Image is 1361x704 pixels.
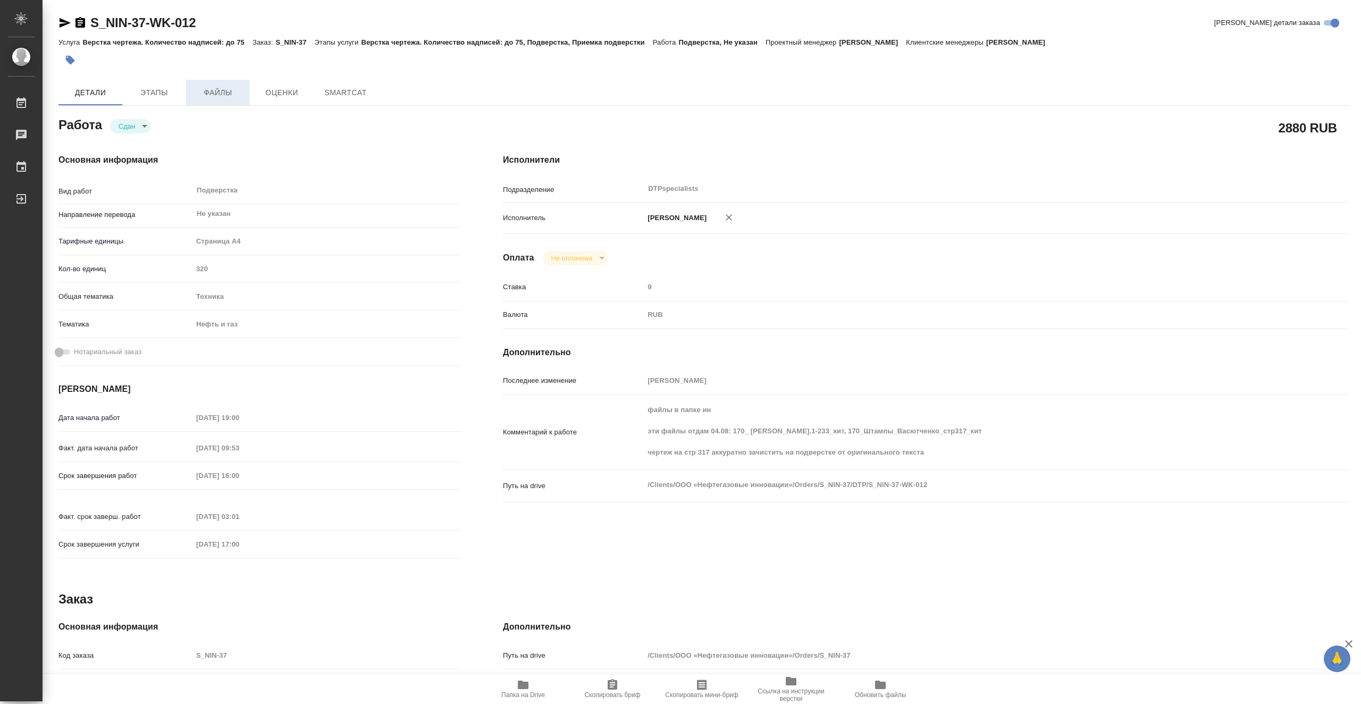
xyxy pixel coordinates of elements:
[192,468,285,483] input: Пустое поле
[58,209,192,220] p: Направление перевода
[1214,18,1320,28] span: [PERSON_NAME] детали заказа
[503,375,644,386] p: Последнее изменение
[256,86,307,99] span: Оценки
[361,38,652,46] p: Верстка чертежа. Количество надписей: до 75, Подверстка, Приемка подверстки
[192,410,285,425] input: Пустое поле
[58,16,71,29] button: Скопировать ссылку для ЯМессенджера
[58,291,192,302] p: Общая тематика
[192,261,460,276] input: Пустое поле
[503,185,644,195] p: Подразделение
[717,206,741,229] button: Удалить исполнителя
[58,650,192,661] p: Код заказа
[58,154,460,166] h4: Основная информация
[192,509,285,524] input: Пустое поле
[855,691,906,699] span: Обновить файлы
[543,251,608,265] div: Сдан
[82,38,253,46] p: Верстка чертежа. Количество надписей: до 75
[503,481,644,491] p: Путь на drive
[58,443,192,454] p: Факт. дата начала работ
[110,119,151,133] div: Сдан
[1279,119,1337,137] h2: 2880 RUB
[503,213,644,223] p: Исполнитель
[644,213,707,223] p: [PERSON_NAME]
[115,122,138,131] button: Сдан
[766,38,839,46] p: Проектный менеджер
[503,621,1349,633] h4: Дополнительно
[501,691,545,699] span: Папка на Drive
[644,401,1279,462] textarea: файлы в папке ин эти файлы отдам 04.08: 170_ [PERSON_NAME].1-233_кит, 170_Штампы_Васютченко_стр31...
[986,38,1053,46] p: [PERSON_NAME]
[58,319,192,330] p: Тематика
[58,114,102,133] h2: Работа
[58,471,192,481] p: Срок завершения работ
[746,674,836,704] button: Ссылка на инструкции верстки
[478,674,568,704] button: Папка на Drive
[503,427,644,438] p: Комментарий к работе
[503,309,644,320] p: Валюта
[58,186,192,197] p: Вид работ
[665,691,738,699] span: Скопировать мини-бриф
[503,282,644,292] p: Ставка
[568,674,657,704] button: Скопировать бриф
[58,264,192,274] p: Кол-во единиц
[58,621,460,633] h4: Основная информация
[503,650,644,661] p: Путь на drive
[503,154,1349,166] h4: Исполнители
[58,539,192,550] p: Срок завершения услуги
[58,413,192,423] p: Дата начала работ
[644,306,1279,324] div: RUB
[1328,648,1346,670] span: 🙏
[192,315,460,333] div: Нефть и газ
[653,38,679,46] p: Работа
[74,16,87,29] button: Скопировать ссылку
[192,537,285,552] input: Пустое поле
[90,15,196,30] a: S_NIN-37-WK-012
[906,38,986,46] p: Клиентские менеджеры
[503,252,534,264] h4: Оплата
[65,86,116,99] span: Детали
[1324,646,1350,672] button: 🙏
[58,383,460,396] h4: [PERSON_NAME]
[836,674,925,704] button: Обновить файлы
[192,232,460,250] div: Страница А4
[503,346,1349,359] h4: Дополнительно
[192,288,460,306] div: Техника
[58,38,82,46] p: Услуга
[58,236,192,247] p: Тарифные единицы
[320,86,371,99] span: SmartCat
[253,38,275,46] p: Заказ:
[678,38,766,46] p: Подверстка, Не указан
[644,476,1279,494] textarea: /Clients/ООО «Нефтегазовые инновации»/Orders/S_NIN-37/DTP/S_NIN-37-WK-012
[315,38,362,46] p: Этапы услуги
[584,691,640,699] span: Скопировать бриф
[275,38,314,46] p: S_NIN-37
[644,279,1279,295] input: Пустое поле
[644,648,1279,663] input: Пустое поле
[58,591,93,608] h2: Заказ
[192,648,460,663] input: Пустое поле
[129,86,180,99] span: Этапы
[644,373,1279,388] input: Пустое поле
[58,512,192,522] p: Факт. срок заверш. работ
[753,688,829,702] span: Ссылка на инструкции верстки
[192,440,285,456] input: Пустое поле
[839,38,906,46] p: [PERSON_NAME]
[192,86,243,99] span: Файлы
[58,48,82,72] button: Добавить тэг
[548,254,595,263] button: Не оплачена
[74,347,141,357] span: Нотариальный заказ
[657,674,746,704] button: Скопировать мини-бриф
